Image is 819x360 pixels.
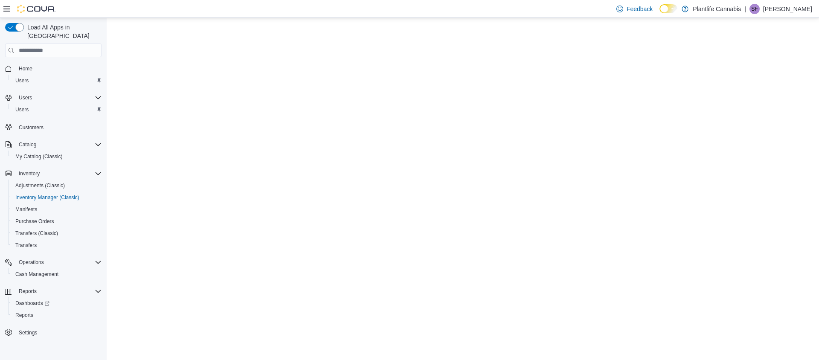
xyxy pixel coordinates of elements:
button: Catalog [2,139,105,151]
span: Users [19,94,32,101]
span: Users [15,93,102,103]
span: Dashboards [15,300,49,307]
a: Dashboards [9,297,105,309]
a: My Catalog (Classic) [12,151,66,162]
span: My Catalog (Classic) [12,151,102,162]
a: Settings [15,328,41,338]
span: Feedback [627,5,653,13]
a: Feedback [613,0,656,17]
button: Reports [9,309,105,321]
span: Operations [19,259,44,266]
button: Users [15,93,35,103]
a: Purchase Orders [12,216,58,226]
span: Reports [12,310,102,320]
button: Transfers [9,239,105,251]
span: Users [12,75,102,86]
span: Transfers [15,242,37,249]
span: Home [19,65,32,72]
span: Home [15,63,102,74]
span: Purchase Orders [12,216,102,226]
span: My Catalog (Classic) [15,153,63,160]
a: Customers [15,122,47,133]
span: Inventory [19,170,40,177]
a: Adjustments (Classic) [12,180,68,191]
span: Catalog [15,139,102,150]
a: Transfers (Classic) [12,228,61,238]
span: Adjustments (Classic) [15,182,65,189]
span: Transfers (Classic) [15,230,58,237]
a: Dashboards [12,298,53,308]
span: Users [15,106,29,113]
button: Adjustments (Classic) [9,180,105,192]
button: Reports [15,286,40,296]
span: SF [751,4,758,14]
button: Transfers (Classic) [9,227,105,239]
span: Catalog [19,141,36,148]
span: Reports [15,286,102,296]
a: Users [12,105,32,115]
button: Catalog [15,139,40,150]
button: Customers [2,121,105,133]
p: Plantlife Cannabis [693,4,741,14]
a: Manifests [12,204,41,215]
a: Users [12,75,32,86]
span: Inventory [15,168,102,179]
button: Cash Management [9,268,105,280]
button: Settings [2,326,105,339]
button: Operations [15,257,47,267]
button: My Catalog (Classic) [9,151,105,163]
a: Home [15,64,36,74]
button: Operations [2,256,105,268]
span: Manifests [15,206,37,213]
span: Users [12,105,102,115]
button: Purchase Orders [9,215,105,227]
button: Reports [2,285,105,297]
p: | [744,4,746,14]
span: Inventory Manager (Classic) [15,194,79,201]
button: Manifests [9,203,105,215]
input: Dark Mode [659,4,677,13]
span: Purchase Orders [15,218,54,225]
span: Settings [19,329,37,336]
button: Inventory [15,168,43,179]
a: Cash Management [12,269,62,279]
span: Reports [15,312,33,319]
span: Cash Management [15,271,58,278]
a: Transfers [12,240,40,250]
span: Settings [15,327,102,338]
span: Cash Management [12,269,102,279]
div: Susan Firkola [749,4,760,14]
button: Inventory [2,168,105,180]
button: Inventory Manager (Classic) [9,192,105,203]
button: Users [9,104,105,116]
span: Customers [15,122,102,132]
span: Inventory Manager (Classic) [12,192,102,203]
span: Adjustments (Classic) [12,180,102,191]
span: Operations [15,257,102,267]
button: Users [9,75,105,87]
span: Transfers (Classic) [12,228,102,238]
span: Users [15,77,29,84]
span: Reports [19,288,37,295]
a: Reports [12,310,37,320]
span: Dashboards [12,298,102,308]
button: Users [2,92,105,104]
span: Manifests [12,204,102,215]
span: Transfers [12,240,102,250]
button: Home [2,62,105,75]
p: [PERSON_NAME] [763,4,812,14]
span: Load All Apps in [GEOGRAPHIC_DATA] [24,23,102,40]
a: Inventory Manager (Classic) [12,192,83,203]
img: Cova [17,5,55,13]
span: Customers [19,124,44,131]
